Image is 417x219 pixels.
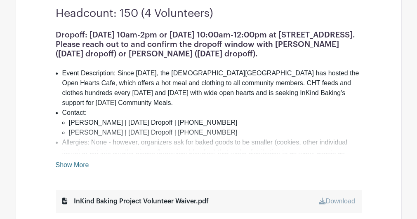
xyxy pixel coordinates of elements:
[62,137,362,167] li: Allergies: None - however, organizers ask for baked goods to be smaller (cookies, other individua...
[69,128,362,137] li: [PERSON_NAME] | [DATE] Dropoff | [PHONE_NUMBER]
[319,198,355,205] a: Download
[56,7,362,20] h3: Headcount: 150 (4 Volunteers)
[62,68,362,108] li: Event Description: Since [DATE], the [DEMOGRAPHIC_DATA][GEOGRAPHIC_DATA] has hosted the Open Hear...
[62,196,209,206] div: InKind Baking Project Volunteer Waiver.pdf
[62,108,362,137] li: Contact:
[56,161,89,172] a: Show More
[69,118,362,128] li: [PERSON_NAME] | [DATE] Dropoff | [PHONE_NUMBER]
[56,30,362,58] h1: Dropoff: [DATE] 10am-2pm or [DATE] 10:00am-12:00pm at [STREET_ADDRESS]. Please reach out to and c...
